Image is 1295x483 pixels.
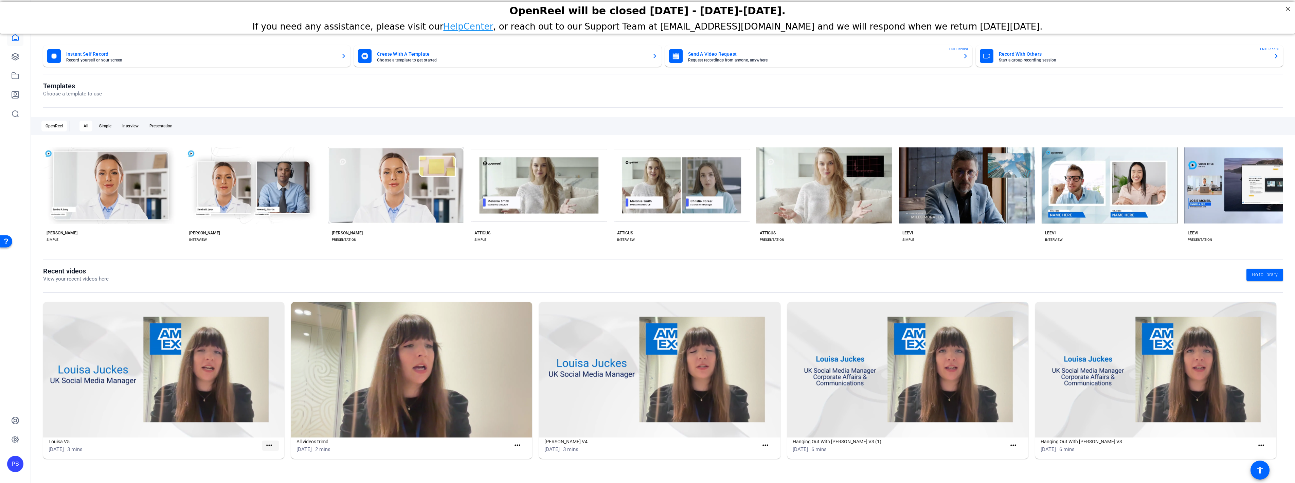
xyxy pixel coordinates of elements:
[1045,230,1056,236] div: LEEVI
[688,50,957,58] mat-card-title: Send A Video Request
[902,237,914,243] div: SIMPLE
[43,82,102,90] h1: Templates
[118,121,143,131] div: Interview
[377,50,646,58] mat-card-title: Create With A Template
[265,441,273,450] mat-icon: more_horiz
[1256,466,1264,474] mat-icon: accessibility
[296,446,312,452] span: [DATE]
[1035,302,1276,437] img: Hanging Out With Louisa Juckes V3
[474,230,490,236] div: ATTICUS
[787,302,1028,437] img: Hanging Out With Louise Juckes V3 (1)
[999,50,1268,58] mat-card-title: Record With Others
[252,20,1042,30] span: If you need any assistance, please visit our , or reach out to our Support Team at [EMAIL_ADDRESS...
[539,302,780,437] img: Louisa Juckes V4
[189,237,207,243] div: INTERVIEW
[617,230,633,236] div: ATTICUS
[7,456,23,472] div: PS
[79,121,92,131] div: All
[49,437,262,446] h1: Louisa V5
[688,58,957,62] mat-card-subtitle: Request recordings from anyone, anywhere
[665,45,972,67] button: Send A Video RequestRequest recordings from anyone, anywhereENTERPRISE
[544,446,560,452] span: [DATE]
[443,20,493,30] a: HelpCenter
[761,441,770,450] mat-icon: more_horiz
[67,446,83,452] span: 3 mins
[41,121,67,131] div: OpenReel
[513,441,522,450] mat-icon: more_horiz
[976,45,1283,67] button: Record With OthersStart a group recording sessionENTERPRISE
[43,90,102,98] p: Choose a template to use
[43,302,284,437] img: Louisa V5
[617,237,635,243] div: INTERVIEW
[1045,237,1063,243] div: INTERVIEW
[474,237,486,243] div: SIMPLE
[793,437,1006,446] h1: Hanging Out With [PERSON_NAME] V3 (1)
[999,58,1268,62] mat-card-subtitle: Start a group recording session
[43,45,350,67] button: Instant Self RecordRecord yourself or your screen
[1252,271,1278,278] span: Go to library
[1260,47,1280,52] span: ENTERPRISE
[563,446,578,452] span: 3 mins
[66,50,336,58] mat-card-title: Instant Self Record
[793,446,808,452] span: [DATE]
[332,230,363,236] div: [PERSON_NAME]
[1059,446,1075,452] span: 6 mins
[1009,441,1018,450] mat-icon: more_horiz
[760,237,784,243] div: PRESENTATION
[66,58,336,62] mat-card-subtitle: Record yourself or your screen
[902,230,913,236] div: LEEVI
[1246,269,1283,281] a: Go to library
[760,230,776,236] div: ATTICUS
[43,275,109,283] p: View your recent videos here
[949,47,969,52] span: ENTERPRISE
[49,446,64,452] span: [DATE]
[354,45,661,67] button: Create With A TemplateChoose a template to get started
[377,58,646,62] mat-card-subtitle: Choose a template to get started
[1041,446,1056,452] span: [DATE]
[47,230,77,236] div: [PERSON_NAME]
[291,302,532,437] img: All videos trimd
[332,237,356,243] div: PRESENTATION
[544,437,758,446] h1: [PERSON_NAME] V4
[145,121,177,131] div: Presentation
[1188,230,1198,236] div: LEEVI
[95,121,115,131] div: Simple
[43,267,109,275] h1: Recent videos
[47,237,58,243] div: SIMPLE
[8,3,1287,15] div: OpenReel will be closed [DATE] - [DATE]-[DATE].
[1257,441,1265,450] mat-icon: more_horiz
[296,437,510,446] h1: All videos trimd
[189,230,220,236] div: [PERSON_NAME]
[811,446,827,452] span: 6 mins
[1188,237,1212,243] div: PRESENTATION
[315,446,330,452] span: 2 mins
[1041,437,1254,446] h1: Hanging Out With [PERSON_NAME] V3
